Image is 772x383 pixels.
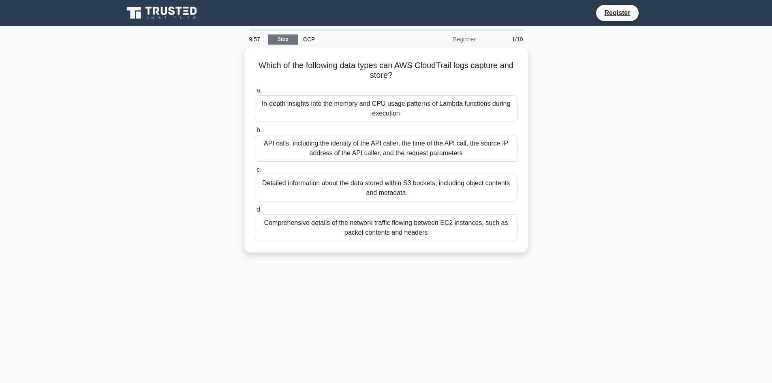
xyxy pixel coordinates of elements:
h5: Which of the following data types can AWS CloudTrail logs capture and store? [254,60,518,81]
div: API calls, including the identity of the API caller, the time of the API call, the source IP addr... [255,135,518,162]
span: c. [257,166,261,173]
div: 1/10 [481,31,528,47]
span: a. [257,87,262,94]
a: Register [599,8,635,18]
div: Beginner [410,31,481,47]
div: CCP [298,31,410,47]
div: In-depth insights into the memory and CPU usage patterns of Lambda functions during execution [255,95,518,122]
div: Detailed information about the data stored within S3 buckets, including object contents and metadata [255,175,518,201]
span: d. [257,206,262,213]
div: Comprehensive details of the network traffic flowing between EC2 instances, such as packet conten... [255,214,518,241]
a: Stop [268,34,298,45]
span: b. [257,126,262,133]
div: 9:57 [244,31,268,47]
